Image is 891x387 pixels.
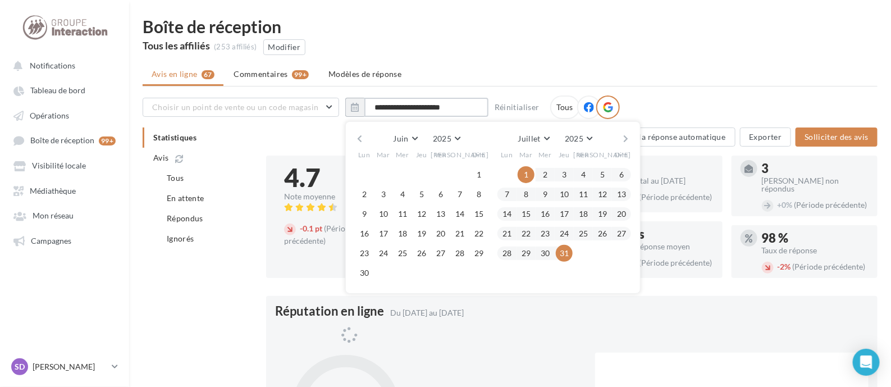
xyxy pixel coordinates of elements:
span: SD [15,361,25,372]
span: Avis [153,152,168,163]
button: 9 [537,186,554,203]
button: 18 [575,206,592,222]
button: 15 [470,206,487,222]
button: 4 [575,166,592,183]
button: 22 [470,225,487,242]
div: Avis au total au [DATE] [607,177,714,185]
a: Boîte de réception 99+ [7,130,122,151]
button: 11 [394,206,411,222]
button: 5 [413,186,430,203]
button: Choisir un point de vente ou un code magasin [143,98,339,117]
div: [PERSON_NAME] non répondus [762,177,869,193]
button: 26 [594,225,611,242]
button: 31 [556,245,573,262]
button: 20 [613,206,630,222]
button: 29 [518,245,534,262]
button: 19 [413,225,430,242]
span: Tous [167,173,184,183]
button: 24 [375,245,392,262]
span: Notifications [30,61,75,70]
span: - [778,262,780,271]
span: (Période précédente) [793,262,866,271]
button: Exporter [740,128,792,147]
span: Tableau de bord [30,86,85,95]
button: 2 [356,186,373,203]
a: Campagnes [7,230,122,251]
button: 25 [575,225,592,242]
button: 28 [451,245,468,262]
button: 20 [432,225,449,242]
a: Visibilité locale [7,155,122,175]
button: 26 [413,245,430,262]
span: 2025 [565,134,583,143]
button: 23 [356,245,373,262]
span: (Période précédente) [794,200,867,210]
span: Lun [501,150,513,160]
span: Campagnes [31,236,71,245]
button: 3 [556,166,573,183]
span: [PERSON_NAME] [574,150,632,160]
div: (253 affiliés) [214,42,257,52]
div: Taux de réponse [762,247,869,254]
span: Médiathèque [30,186,76,195]
button: 2025 [560,131,597,147]
div: 3 [762,162,869,175]
button: 27 [613,225,630,242]
button: 17 [375,225,392,242]
button: 28 [499,245,515,262]
a: Tableau de bord [7,80,122,100]
button: Notifications [7,55,118,75]
button: 2025 [428,131,465,147]
span: Mar [377,150,390,160]
button: 14 [451,206,468,222]
span: Jeu [559,150,570,160]
button: Solliciter des avis [796,128,878,147]
div: Tous [550,95,580,119]
div: Note moyenne [284,193,394,201]
span: Modèles de réponse [328,69,401,79]
span: Réputation en ligne [275,305,384,317]
div: Délai de réponse moyen [607,243,714,251]
div: 3 jours [607,228,714,240]
span: 0% [778,200,793,210]
button: 23 [537,225,554,242]
button: 27 [432,245,449,262]
button: 16 [537,206,554,222]
span: [PERSON_NAME] [431,150,489,160]
button: Réinitialiser [490,101,544,114]
button: 11 [575,186,592,203]
div: 98 % [762,232,869,244]
button: 29 [470,245,487,262]
button: 6 [613,166,630,183]
button: 19 [594,206,611,222]
div: 99+ [292,70,309,79]
button: 22 [518,225,534,242]
div: Boîte de réception [143,18,878,35]
div: Tous les affiliés [143,40,210,51]
span: Dim [472,150,486,160]
span: Visibilité locale [32,161,86,171]
button: 21 [499,225,515,242]
button: 10 [375,206,392,222]
span: Juin [394,134,409,143]
span: Choisir un point de vente ou un code magasin [152,102,318,112]
button: 17 [556,206,573,222]
span: - [300,224,303,233]
span: Mer [538,150,552,160]
button: 1 [518,166,534,183]
button: 6 [432,186,449,203]
span: Ignorés [167,234,194,243]
span: Commentaires [234,69,288,80]
span: (Période précédente) [639,192,712,202]
a: Mon réseau [7,205,122,225]
span: Du [DATE] au [DATE] [390,308,464,317]
span: Mon réseau [33,211,74,221]
button: 30 [537,245,554,262]
span: Mar [519,150,533,160]
span: 2% [778,262,791,271]
button: Modifier [263,39,306,55]
button: 18 [394,225,411,242]
button: 9 [356,206,373,222]
button: 8 [470,186,487,203]
a: Médiathèque [7,180,122,201]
